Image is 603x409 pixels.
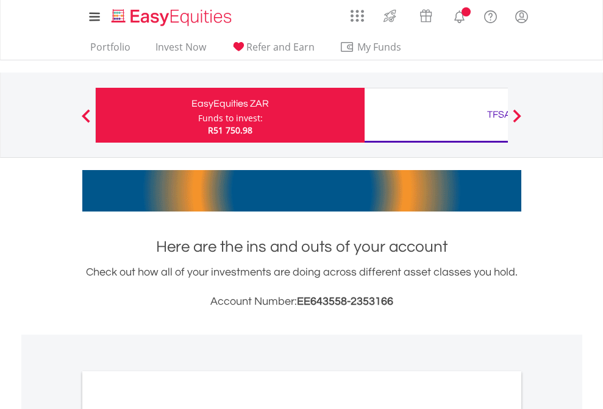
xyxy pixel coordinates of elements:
[506,3,537,30] a: My Profile
[82,264,521,310] div: Check out how all of your investments are doing across different asset classes you hold.
[82,170,521,212] img: EasyMortage Promotion Banner
[103,95,357,112] div: EasyEquities ZAR
[109,7,237,27] img: EasyEquities_Logo.png
[444,3,475,27] a: Notifications
[416,6,436,26] img: vouchers-v2.svg
[74,115,98,127] button: Previous
[380,6,400,26] img: thrive-v2.svg
[82,293,521,310] h3: Account Number:
[151,41,211,60] a: Invest Now
[246,40,315,54] span: Refer and Earn
[297,296,393,307] span: EE643558-2353166
[226,41,319,60] a: Refer and Earn
[408,3,444,26] a: Vouchers
[351,9,364,23] img: grid-menu-icon.svg
[208,124,252,136] span: R51 750.98
[475,3,506,27] a: FAQ's and Support
[505,115,529,127] button: Next
[82,236,521,258] h1: Here are the ins and outs of your account
[343,3,372,23] a: AppsGrid
[85,41,135,60] a: Portfolio
[107,3,237,27] a: Home page
[340,39,419,55] span: My Funds
[198,112,263,124] div: Funds to invest:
